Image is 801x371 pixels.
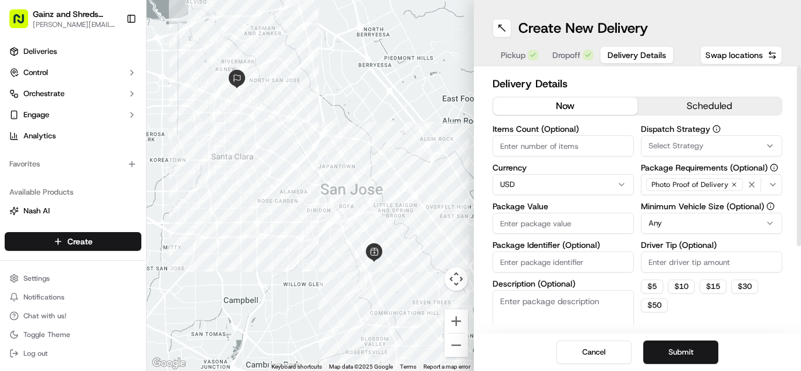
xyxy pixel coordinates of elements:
label: Package Value [493,202,634,210]
button: Map camera controls [444,267,468,291]
img: Liam S. [12,171,30,189]
span: Nash AI [23,206,50,216]
span: Log out [23,349,47,358]
a: Deliveries [5,42,141,61]
button: Log out [5,345,141,362]
input: Enter package identifier [493,251,634,273]
input: Enter driver tip amount [641,251,782,273]
a: Powered byPylon [83,284,142,293]
span: Select Strategy [649,141,704,151]
button: [PERSON_NAME][EMAIL_ADDRESS][DOMAIN_NAME] [33,20,117,29]
span: Delivery Details [607,49,666,61]
button: Minimum Vehicle Size (Optional) [766,202,775,210]
span: Settings [23,274,50,283]
div: 💻 [99,263,108,273]
div: Favorites [5,155,141,173]
img: Nash [12,12,35,35]
img: 5e9a9d7314ff4150bce227a61376b483.jpg [25,112,46,133]
button: Create [5,232,141,251]
button: Nash AI [5,202,141,220]
div: 📗 [12,263,21,273]
button: Notifications [5,289,141,305]
img: Andrew Aguliar [12,202,30,221]
button: Cancel [556,341,632,364]
span: • [97,182,101,191]
button: Package Requirements (Optional) [770,164,778,172]
span: Control [23,67,48,78]
h1: Create New Delivery [518,19,648,38]
div: Start new chat [53,112,192,124]
span: Dropoff [552,49,581,61]
a: Open this area in Google Maps (opens a new window) [150,356,188,371]
label: Package Identifier (Optional) [493,241,634,249]
button: Gainz and Shreds Meal Prep [33,8,117,20]
span: [PERSON_NAME] [36,182,95,191]
a: Report a map error [423,363,470,370]
span: Chat with us! [23,311,66,321]
button: Dispatch Strategy [712,125,721,133]
span: API Documentation [111,262,188,274]
label: Currency [493,164,634,172]
div: We're available if you need us! [53,124,161,133]
span: Notifications [23,292,65,302]
button: Engage [5,105,141,124]
span: Map data ©2025 Google [329,363,393,370]
label: Items Count (Optional) [493,125,634,133]
span: [PERSON_NAME] [36,213,95,223]
a: Nash AI [9,206,137,216]
span: Create [67,236,93,247]
button: $15 [700,280,727,294]
span: Deliveries [23,46,57,57]
span: [DATE] [104,182,128,191]
input: Got a question? Start typing here... [30,76,211,88]
span: Knowledge Base [23,262,90,274]
button: Zoom out [444,333,468,357]
label: Dispatch Strategy [641,125,782,133]
span: Orchestrate [23,89,65,99]
span: Swap locations [705,49,763,61]
button: $50 [641,298,668,312]
h2: Delivery Details [493,76,782,92]
span: [DATE] [104,213,128,223]
button: Settings [5,270,141,287]
button: Orchestrate [5,84,141,103]
input: Enter number of items [493,135,634,156]
button: Chat with us! [5,308,141,324]
img: 1736555255976-a54dd68f-1ca7-489b-9aae-adbdc363a1c4 [12,112,33,133]
img: Google [150,356,188,371]
span: Analytics [23,131,56,141]
a: 💻API Documentation [94,257,193,278]
button: See all [182,150,213,164]
span: • [97,213,101,223]
p: Welcome 👋 [12,47,213,66]
span: Photo Proof of Delivery [651,180,728,189]
button: Select Strategy [641,135,782,156]
span: Pylon [117,284,142,293]
button: now [493,97,637,115]
button: Swap locations [700,46,782,64]
button: Control [5,63,141,82]
button: Start new chat [199,115,213,130]
button: Zoom in [444,309,468,333]
span: Engage [23,110,49,120]
a: Terms (opens in new tab) [400,363,416,370]
button: Photo Proof of Delivery [641,174,782,195]
label: Description (Optional) [493,280,634,288]
input: Enter package value [493,213,634,234]
label: Package Requirements (Optional) [641,164,782,172]
button: Toggle Theme [5,326,141,343]
label: Minimum Vehicle Size (Optional) [641,202,782,210]
button: $30 [731,280,758,294]
img: 1736555255976-a54dd68f-1ca7-489b-9aae-adbdc363a1c4 [23,182,33,192]
a: Analytics [5,127,141,145]
span: Pickup [501,49,525,61]
button: Submit [643,341,718,364]
label: Driver Tip (Optional) [641,241,782,249]
button: $10 [668,280,695,294]
button: Keyboard shortcuts [271,363,322,371]
div: Past conversations [12,152,79,162]
a: 📗Knowledge Base [7,257,94,278]
button: scheduled [637,97,782,115]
